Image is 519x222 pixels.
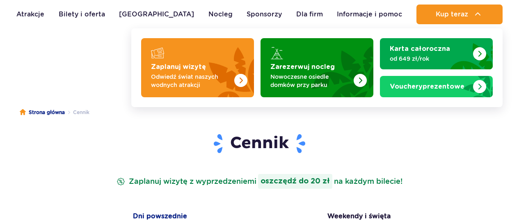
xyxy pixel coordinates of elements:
[390,83,423,90] span: Vouchery
[67,133,453,154] h1: Cennik
[141,38,254,97] a: Zaplanuj wizytę
[261,38,373,97] a: Zarezerwuj nocleg
[247,5,282,24] a: Sponsorzy
[337,5,402,24] a: Informacje i pomoc
[151,73,231,89] p: Odwiedź świat naszych wodnych atrakcji
[390,46,450,52] strong: Karta całoroczna
[390,83,464,90] strong: prezentowe
[258,174,332,189] strong: oszczędź do 20 zł
[65,108,89,117] li: Cennik
[390,55,470,63] p: od 649 zł/rok
[270,73,350,89] p: Nowoczesne osiedle domków przy parku
[151,64,206,70] strong: Zaplanuj wizytę
[380,38,493,69] a: Karta całoroczna
[270,64,335,70] strong: Zarezerwuj nocleg
[296,5,323,24] a: Dla firm
[380,76,493,97] a: Vouchery prezentowe
[119,5,194,24] a: [GEOGRAPHIC_DATA]
[16,5,44,24] a: Atrakcje
[59,5,105,24] a: Bilety i oferta
[20,108,65,117] a: Strona główna
[416,5,503,24] button: Kup teraz
[115,174,404,189] p: Zaplanuj wizytę z wyprzedzeniem na każdym bilecie!
[208,5,233,24] a: Nocleg
[436,11,468,18] span: Kup teraz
